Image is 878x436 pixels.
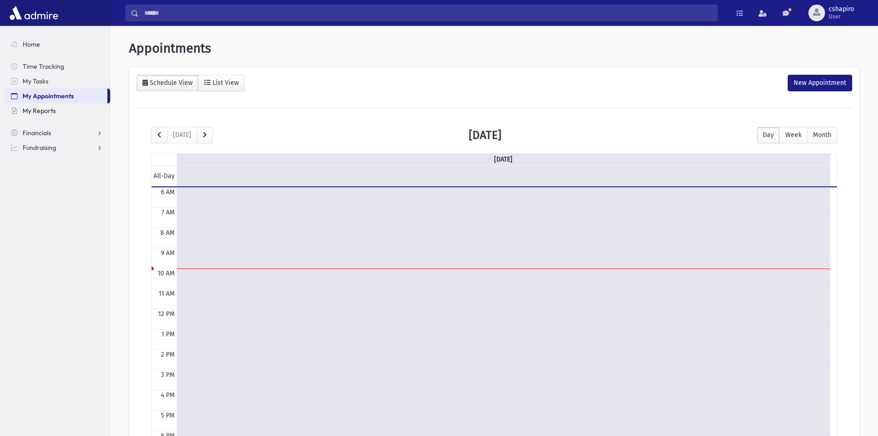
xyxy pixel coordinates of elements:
[159,208,177,217] div: 7 AM
[159,370,177,380] div: 3 PM
[167,127,197,143] button: [DATE]
[139,5,717,21] input: Search
[23,129,51,137] span: Financials
[159,350,177,359] div: 2 PM
[4,140,110,155] a: Fundraising
[198,75,245,91] a: List View
[807,127,837,143] button: Month
[197,127,213,143] button: next
[469,128,501,142] h2: [DATE]
[757,127,780,143] button: Day
[492,154,514,165] a: [DATE]
[159,187,177,197] div: 6 AM
[4,125,110,140] a: Financials
[23,143,56,152] span: Fundraising
[148,79,193,87] div: Schedule View
[159,248,177,258] div: 9 AM
[159,228,177,238] div: 8 AM
[156,269,177,278] div: 10 AM
[23,107,56,115] span: My Reports
[779,127,807,143] button: Week
[4,74,110,89] a: My Tasks
[211,79,239,87] div: List View
[159,411,177,420] div: 5 PM
[4,59,110,74] a: Time Tracking
[23,77,48,85] span: My Tasks
[159,390,177,400] div: 4 PM
[151,127,167,143] button: prev
[129,41,211,56] span: Appointments
[159,329,177,339] div: 1 PM
[23,92,74,100] span: My Appointments
[157,289,177,299] div: 11 AM
[7,4,60,22] img: AdmirePro
[156,309,177,319] div: 12 PM
[136,75,199,91] a: Schedule View
[23,62,64,71] span: Time Tracking
[788,75,852,91] div: New Appointment
[23,40,40,48] span: Home
[4,103,110,118] a: My Reports
[152,171,177,181] span: All-Day
[4,37,110,52] a: Home
[829,6,854,13] span: cshapiro
[4,89,107,103] a: My Appointments
[829,13,854,20] span: User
